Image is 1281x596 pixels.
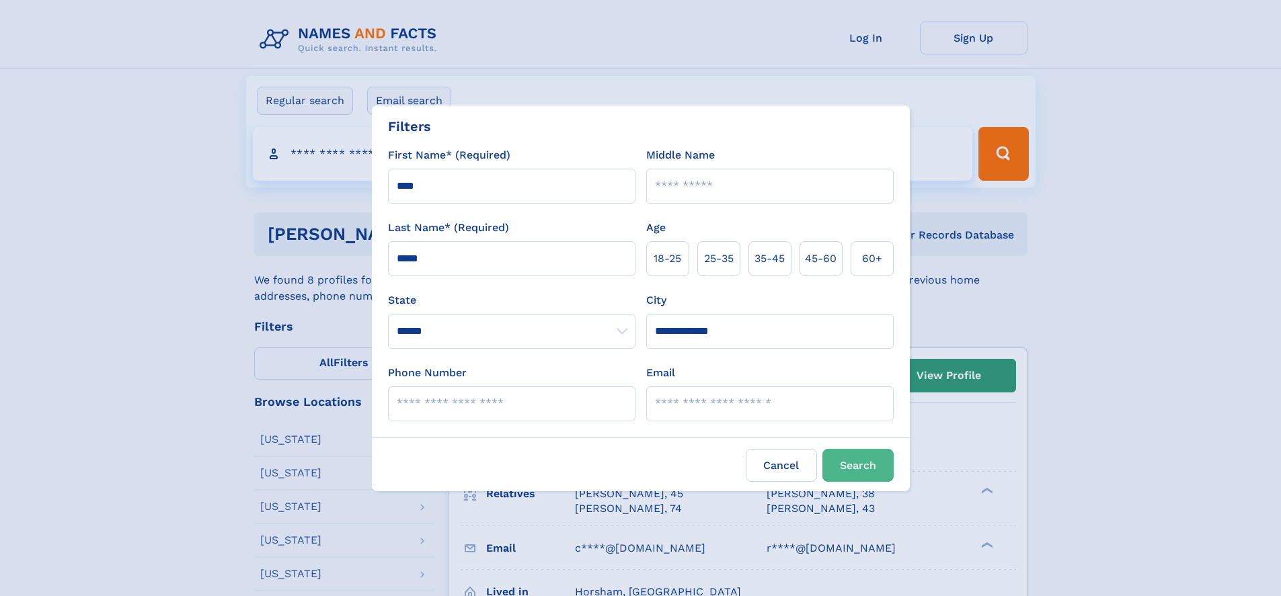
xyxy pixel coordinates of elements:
[754,251,785,267] span: 35‑45
[646,292,666,308] label: City
[646,365,675,381] label: Email
[646,147,715,163] label: Middle Name
[822,449,894,482] button: Search
[388,292,635,308] label: State
[388,220,509,236] label: Last Name* (Required)
[388,365,467,381] label: Phone Number
[646,220,666,236] label: Age
[388,116,431,136] div: Filters
[862,251,882,267] span: 60+
[805,251,837,267] span: 45‑60
[654,251,681,267] span: 18‑25
[704,251,734,267] span: 25‑35
[388,147,510,163] label: First Name* (Required)
[746,449,817,482] label: Cancel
